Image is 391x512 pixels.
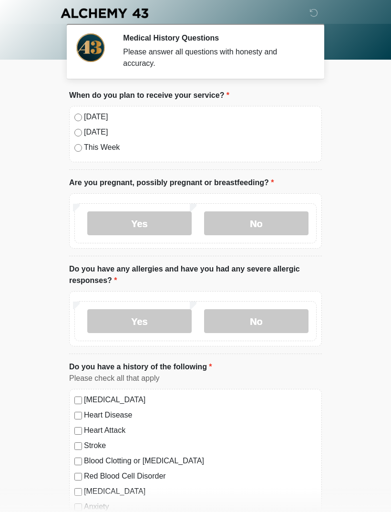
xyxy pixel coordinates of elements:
label: Red Blood Cell Disorder [84,470,317,482]
label: No [204,309,309,333]
label: Are you pregnant, possibly pregnant or breastfeeding? [69,177,274,188]
input: Red Blood Cell Disorder [74,473,82,481]
label: [DATE] [84,111,317,123]
input: Heart Attack [74,427,82,435]
label: Yes [87,309,192,333]
input: [DATE] [74,114,82,121]
label: [DATE] [84,126,317,138]
label: Do you have a history of the following [69,361,212,373]
div: Please answer all questions with honesty and accuracy. [123,46,308,69]
label: No [204,211,309,235]
input: [MEDICAL_DATA] [74,397,82,404]
label: Stroke [84,440,317,451]
img: Alchemy 43 Logo [60,7,149,19]
label: This Week [84,142,317,153]
label: Heart Disease [84,409,317,421]
input: Anxiety [74,503,82,511]
label: Do you have any allergies and have you had any severe allergic responses? [69,263,322,286]
input: Blood Clotting or [MEDICAL_DATA] [74,458,82,465]
label: Yes [87,211,192,235]
h2: Medical History Questions [123,33,308,42]
label: [MEDICAL_DATA] [84,486,317,497]
img: Agent Avatar [76,33,105,62]
input: This Week [74,144,82,152]
div: Please check all that apply [69,373,322,384]
input: [DATE] [74,129,82,136]
label: Heart Attack [84,425,317,436]
label: [MEDICAL_DATA] [84,394,317,406]
input: [MEDICAL_DATA] [74,488,82,496]
input: Stroke [74,442,82,450]
label: When do you plan to receive your service? [69,90,229,101]
label: Blood Clotting or [MEDICAL_DATA] [84,455,317,467]
input: Heart Disease [74,412,82,419]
